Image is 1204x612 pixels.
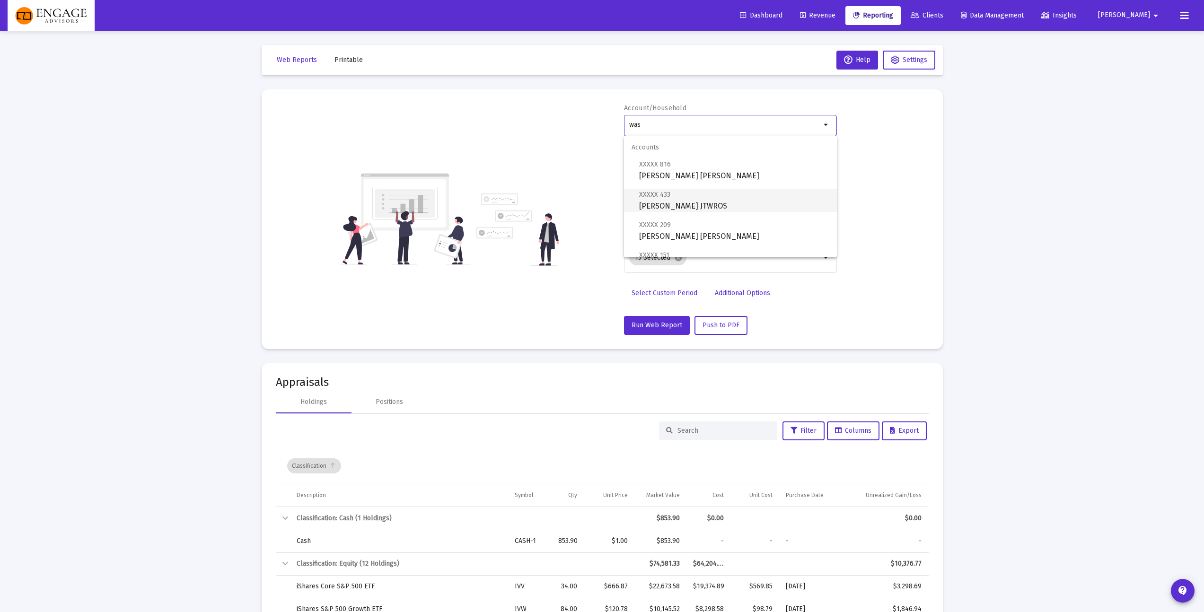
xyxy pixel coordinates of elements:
[639,219,829,242] span: [PERSON_NAME] [PERSON_NAME]
[300,397,327,407] div: Holdings
[1177,585,1188,596] mat-icon: contact_support
[276,377,929,387] mat-card-title: Appraisals
[290,507,634,530] td: Classification: Cash (1 Holdings)
[590,582,627,591] div: $666.87
[327,51,370,70] button: Printable
[646,491,680,499] div: Market Value
[737,536,773,546] div: -
[911,11,943,19] span: Clients
[693,582,724,591] div: $19,374.89
[693,536,724,546] div: -
[639,251,669,259] span: XXXXX 151
[677,427,770,435] input: Search
[568,491,577,499] div: Qty
[740,11,782,19] span: Dashboard
[703,321,739,329] span: Push to PDF
[624,316,690,335] button: Run Web Report
[843,484,928,507] td: Column Unrealized Gain/Loss
[1041,11,1077,19] span: Insights
[624,104,686,112] label: Account/Household
[639,160,671,168] span: XXXXX 816
[641,559,680,568] div: $74,581.33
[297,491,326,499] div: Description
[786,582,836,591] div: [DATE]
[693,559,724,568] div: $64,204.56
[558,536,577,546] div: 853.90
[629,248,821,267] mat-chip-list: Selection
[290,552,634,575] td: Classification: Equity (12 Holdings)
[290,530,509,552] td: Cash
[584,484,634,507] td: Column Unit Price
[903,56,927,64] span: Settings
[341,172,471,266] img: reporting
[590,536,627,546] div: $1.00
[641,536,680,546] div: $853.90
[844,56,870,64] span: Help
[629,121,821,129] input: Search or select an account or household
[632,321,682,329] span: Run Web Report
[792,6,843,25] a: Revenue
[883,51,935,70] button: Settings
[629,250,686,265] mat-chip: 15 Selected
[845,6,901,25] a: Reporting
[603,491,628,499] div: Unit Price
[749,491,773,499] div: Unit Cost
[476,193,559,266] img: reporting-alt
[821,252,832,263] mat-icon: arrow_drop_down
[276,507,290,530] td: Collapse
[508,575,552,598] td: IVV
[882,421,927,440] button: Export
[737,582,773,591] div: $569.85
[508,484,552,507] td: Column Symbol
[674,254,683,262] mat-icon: cancel
[890,427,919,435] span: Export
[558,582,577,591] div: 34.00
[269,51,325,70] button: Web Reports
[903,6,951,25] a: Clients
[552,484,584,507] td: Column Qty
[508,530,552,552] td: CASH-1
[287,458,341,473] div: Classification
[850,514,922,523] div: $0.00
[1150,6,1161,25] mat-icon: arrow_drop_down
[961,11,1024,19] span: Data Management
[634,484,686,507] td: Column Market Value
[835,427,871,435] span: Columns
[712,491,724,499] div: Cost
[15,6,88,25] img: Dashboard
[821,119,832,131] mat-icon: arrow_drop_down
[850,582,922,591] div: $3,298.69
[1098,11,1150,19] span: [PERSON_NAME]
[290,575,509,598] td: iShares Core S&P 500 ETF
[786,536,836,546] div: -
[624,136,837,159] span: Accounts
[632,289,697,297] span: Select Custom Period
[686,484,731,507] td: Column Cost
[639,249,829,272] span: [PERSON_NAME] IRA
[827,421,879,440] button: Columns
[1034,6,1084,25] a: Insights
[853,11,893,19] span: Reporting
[779,484,843,507] td: Column Purchase Date
[715,289,770,297] span: Additional Options
[694,316,747,335] button: Push to PDF
[791,427,817,435] span: Filter
[376,397,403,407] div: Positions
[641,582,680,591] div: $22,673.58
[639,191,670,199] span: XXXXX 433
[800,11,835,19] span: Revenue
[276,552,290,575] td: Collapse
[515,491,533,499] div: Symbol
[782,421,825,440] button: Filter
[693,514,724,523] div: $0.00
[850,559,922,568] div: $10,376.77
[1087,6,1173,25] button: [PERSON_NAME]
[730,484,779,507] td: Column Unit Cost
[639,158,829,182] span: [PERSON_NAME] [PERSON_NAME]
[287,448,922,484] div: Data grid toolbar
[786,491,824,499] div: Purchase Date
[836,51,878,70] button: Help
[639,189,829,212] span: [PERSON_NAME] JTWROS
[639,221,671,229] span: XXXXX 209
[277,56,317,64] span: Web Reports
